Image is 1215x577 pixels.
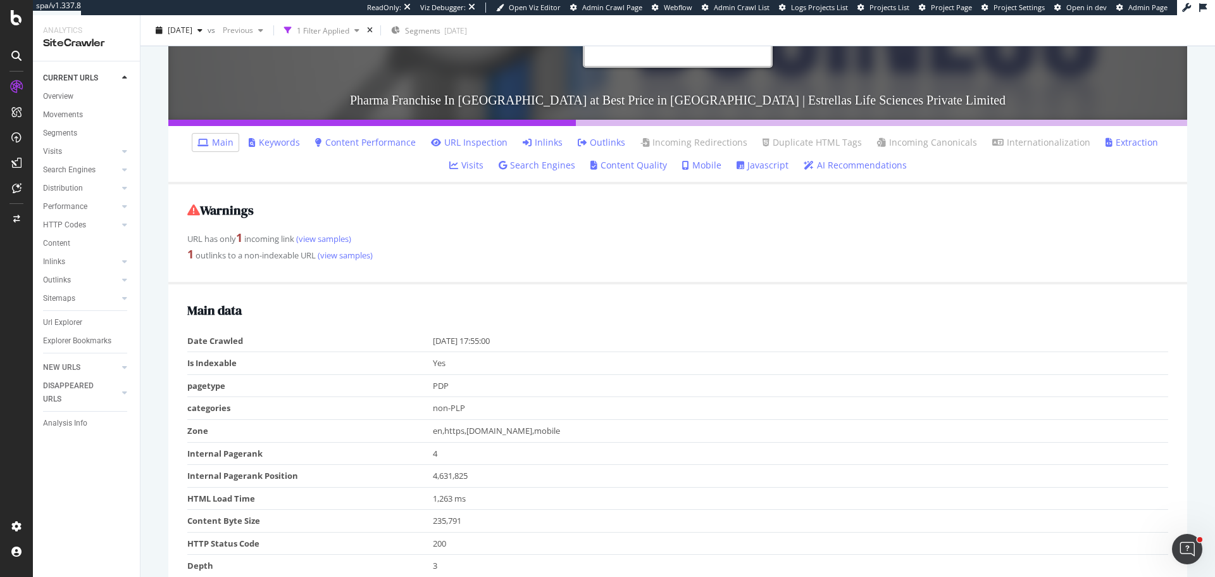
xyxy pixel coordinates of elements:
[664,3,692,12] span: Webflow
[1172,534,1202,564] iframe: Intercom live chat
[43,255,118,269] a: Inlinks
[43,219,86,232] div: HTTP Codes
[582,3,642,12] span: Admin Crawl Page
[763,136,862,149] a: Duplicate HTML Tags
[43,316,82,329] div: Url Explorer
[316,250,373,261] a: (view samples)
[294,233,351,244] a: (view samples)
[187,352,433,375] td: Is Indexable
[857,3,909,13] a: Projects List
[433,510,1169,533] td: 235,791
[640,136,747,149] a: Incoming Redirections
[151,20,208,41] button: [DATE]
[433,374,1169,397] td: PDP
[43,200,118,213] a: Performance
[279,20,364,41] button: 1 Filter Applied
[43,163,118,177] a: Search Engines
[682,159,721,172] a: Mobile
[496,3,561,13] a: Open Viz Editor
[43,90,131,103] a: Overview
[43,334,131,348] a: Explorer Bookmarks
[364,24,375,37] div: times
[43,361,118,374] a: NEW URLS
[187,487,433,510] td: HTML Load Time
[315,136,416,149] a: Content Performance
[43,182,83,195] div: Distribution
[652,3,692,13] a: Webflow
[386,20,472,41] button: Segments[DATE]
[43,237,131,250] a: Content
[1066,3,1107,12] span: Open in dev
[43,417,131,430] a: Analysis Info
[43,90,73,103] div: Overview
[43,219,118,232] a: HTTP Codes
[168,25,192,35] span: 2025 Aug. 10th
[187,303,1168,317] h2: Main data
[168,80,1187,120] h3: Pharma Franchise In [GEOGRAPHIC_DATA] at Best Price in [GEOGRAPHIC_DATA] | Estrellas Life Science...
[187,397,433,420] td: categories
[187,330,433,352] td: Date Crawled
[218,20,268,41] button: Previous
[43,316,131,329] a: Url Explorer
[43,361,80,374] div: NEW URLS
[523,136,563,149] a: Inlinks
[43,379,107,406] div: DISAPPEARED URLS
[869,3,909,12] span: Projects List
[43,274,118,287] a: Outlinks
[433,532,1169,555] td: 200
[187,419,433,442] td: Zone
[791,3,848,12] span: Logs Projects List
[43,145,118,158] a: Visits
[297,25,349,35] div: 1 Filter Applied
[43,182,118,195] a: Distribution
[779,3,848,13] a: Logs Projects List
[444,25,467,36] div: [DATE]
[804,159,907,172] a: AI Recommendations
[218,25,253,35] span: Previous
[187,442,433,465] td: Internal Pagerank
[43,25,130,36] div: Analytics
[994,3,1045,12] span: Project Settings
[992,136,1090,149] a: Internationalization
[590,159,667,172] a: Content Quality
[43,72,118,85] a: CURRENT URLS
[197,136,234,149] a: Main
[187,203,1168,217] h2: Warnings
[43,145,62,158] div: Visits
[187,374,433,397] td: pagetype
[1054,3,1107,13] a: Open in dev
[919,3,972,13] a: Project Page
[43,292,75,305] div: Sitemaps
[187,246,194,262] strong: 1
[187,465,433,488] td: Internal Pagerank Position
[405,25,440,36] span: Segments
[367,3,401,13] div: ReadOnly:
[43,292,118,305] a: Sitemaps
[249,136,300,149] a: Keywords
[43,274,71,287] div: Outlinks
[433,330,1169,352] td: [DATE] 17:55:00
[43,334,111,348] div: Explorer Bookmarks
[43,72,98,85] div: CURRENT URLS
[236,230,242,245] strong: 1
[981,3,1045,13] a: Project Settings
[1116,3,1168,13] a: Admin Page
[433,442,1169,465] td: 4
[1106,136,1158,149] a: Extraction
[931,3,972,12] span: Project Page
[433,352,1169,375] td: Yes
[737,159,788,172] a: Javascript
[431,136,508,149] a: URL Inspection
[187,510,433,533] td: Content Byte Size
[187,246,1168,263] div: outlinks to a non-indexable URL
[43,255,65,269] div: Inlinks
[509,3,561,12] span: Open Viz Editor
[43,200,87,213] div: Performance
[578,136,625,149] a: Outlinks
[714,3,769,12] span: Admin Crawl List
[433,487,1169,510] td: 1,263 ms
[43,108,131,122] a: Movements
[420,3,466,13] div: Viz Debugger:
[433,465,1169,488] td: 4,631,825
[433,419,1169,442] td: en,https,[DOMAIN_NAME],mobile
